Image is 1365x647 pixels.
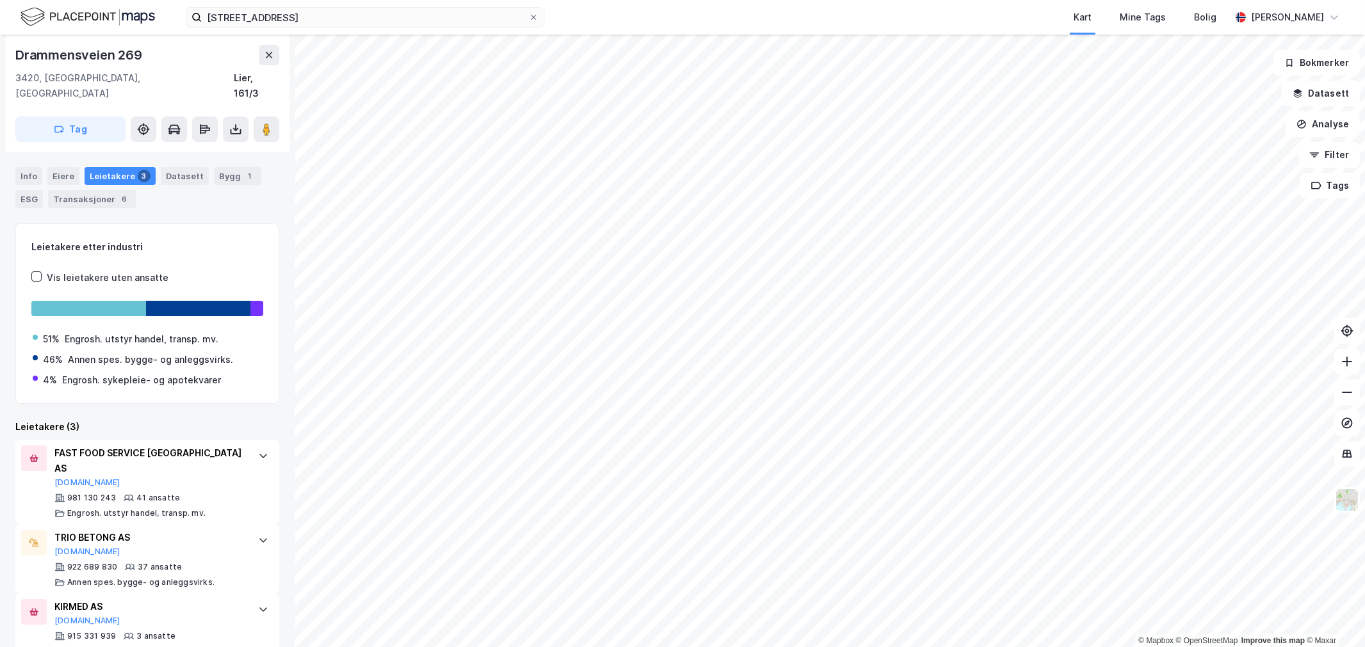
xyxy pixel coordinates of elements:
[43,372,57,388] div: 4%
[202,8,528,27] input: Søk på adresse, matrikkel, gårdeiere, leietakere eller personer
[85,167,156,185] div: Leietakere
[54,530,245,545] div: TRIO BETONG AS
[43,352,63,367] div: 46%
[15,419,279,435] div: Leietakere (3)
[161,167,209,185] div: Datasett
[1335,488,1359,512] img: Z
[1301,586,1365,647] iframe: Chat Widget
[15,45,145,65] div: Drammensveien 269
[67,493,116,503] div: 981 130 243
[20,6,155,28] img: logo.f888ab2527a4732fd821a326f86c7f29.svg
[136,493,180,503] div: 41 ansatte
[47,167,79,185] div: Eiere
[136,631,176,641] div: 3 ansatte
[67,577,215,587] div: Annen spes. bygge- og anleggsvirks.
[62,372,221,388] div: Engrosh. sykepleie- og apotekvarer
[48,190,136,208] div: Transaksjoner
[54,477,120,488] button: [DOMAIN_NAME]
[54,616,120,626] button: [DOMAIN_NAME]
[1241,636,1305,645] a: Improve this map
[1286,111,1360,137] button: Analyse
[1176,636,1238,645] a: OpenStreetMap
[1273,50,1360,76] button: Bokmerker
[15,116,126,142] button: Tag
[1300,173,1360,198] button: Tags
[68,352,233,367] div: Annen spes. bygge- og anleggsvirks.
[54,599,245,614] div: KIRMED AS
[1298,142,1360,168] button: Filter
[1120,10,1166,25] div: Mine Tags
[1301,586,1365,647] div: Kontrollprogram for chat
[1251,10,1324,25] div: [PERSON_NAME]
[1282,81,1360,106] button: Datasett
[118,193,131,205] div: 6
[31,239,263,255] div: Leietakere etter industri
[15,70,234,101] div: 3420, [GEOGRAPHIC_DATA], [GEOGRAPHIC_DATA]
[47,270,168,285] div: Vis leietakere uten ansatte
[138,170,151,182] div: 3
[54,445,245,476] div: FAST FOOD SERVICE [GEOGRAPHIC_DATA] AS
[15,167,42,185] div: Info
[67,508,206,518] div: Engrosh. utstyr handel, transp. mv.
[43,331,60,347] div: 51%
[138,562,182,572] div: 37 ansatte
[243,170,256,182] div: 1
[67,631,116,641] div: 915 331 939
[67,562,117,572] div: 922 689 830
[65,331,218,347] div: Engrosh. utstyr handel, transp. mv.
[1138,636,1173,645] a: Mapbox
[15,190,43,208] div: ESG
[1194,10,1216,25] div: Bolig
[234,70,279,101] div: Lier, 161/3
[54,547,120,557] button: [DOMAIN_NAME]
[214,167,261,185] div: Bygg
[1074,10,1091,25] div: Kart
